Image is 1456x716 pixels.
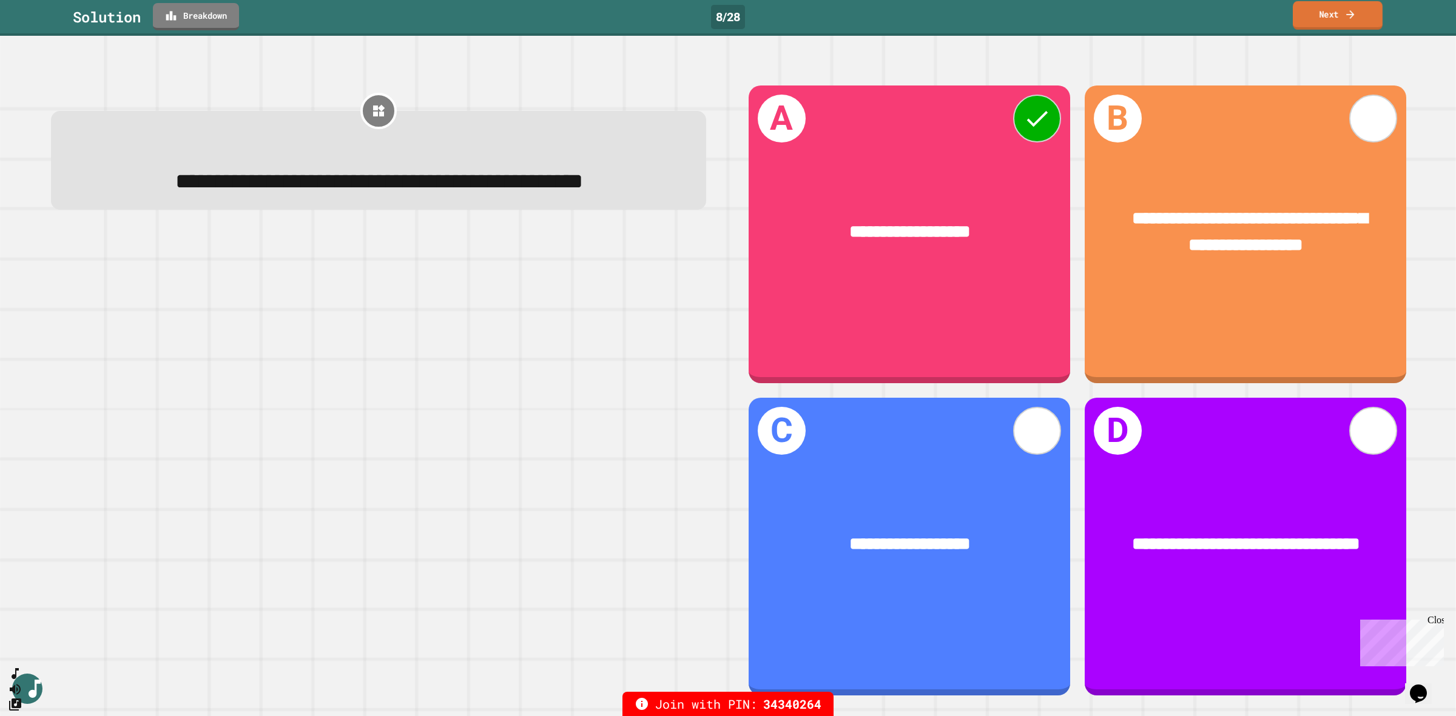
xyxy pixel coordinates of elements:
span: 34340264 [763,695,821,713]
div: 8 / 28 [711,5,745,29]
a: Breakdown [153,3,239,30]
h1: C [758,407,806,455]
div: Join with PIN: [622,692,834,716]
iframe: chat widget [1405,667,1444,704]
h1: B [1094,95,1142,142]
button: Change Music [8,697,22,712]
div: Solution [73,6,141,28]
iframe: chat widget [1355,615,1444,666]
h1: D [1094,407,1142,455]
button: SpeedDial basic example [8,666,22,681]
a: Next [1293,1,1383,30]
div: Chat with us now!Close [5,5,84,77]
h1: A [758,95,806,142]
button: Mute music [8,681,22,697]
